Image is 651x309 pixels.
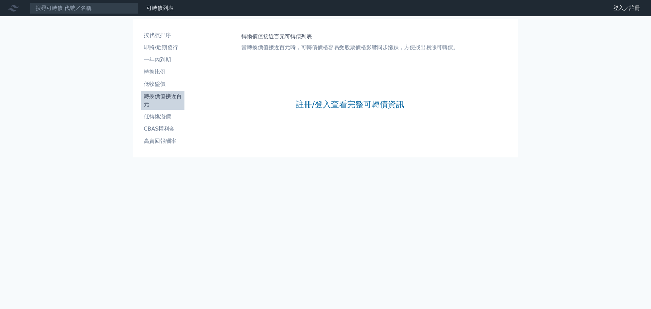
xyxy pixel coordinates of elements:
a: 轉換價值接近百元 [141,91,184,110]
a: 登入／註冊 [608,3,646,14]
li: 轉換比例 [141,68,184,76]
a: 高賣回報酬率 [141,136,184,147]
a: 低收盤價 [141,79,184,90]
a: 註冊/登入查看完整可轉債資訊 [296,99,404,110]
a: 轉換比例 [141,66,184,77]
li: 低轉換溢價 [141,113,184,121]
li: 按代號排序 [141,31,184,39]
a: 即將/近期發行 [141,42,184,53]
li: 轉換價值接近百元 [141,92,184,109]
li: 低收盤價 [141,80,184,88]
a: CBAS權利金 [141,123,184,134]
li: 高賣回報酬率 [141,137,184,145]
li: CBAS權利金 [141,125,184,133]
a: 按代號排序 [141,30,184,41]
a: 可轉債列表 [146,5,174,11]
input: 搜尋可轉債 代號／名稱 [30,2,138,14]
h1: 轉換價值接近百元可轉債列表 [241,33,458,41]
li: 即將/近期發行 [141,43,184,52]
li: 一年內到期 [141,56,184,64]
a: 低轉換溢價 [141,111,184,122]
a: 一年內到期 [141,54,184,65]
p: 當轉換價值接近百元時，可轉債價格容易受股票價格影響同步漲跌，方便找出易漲可轉債。 [241,43,458,52]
